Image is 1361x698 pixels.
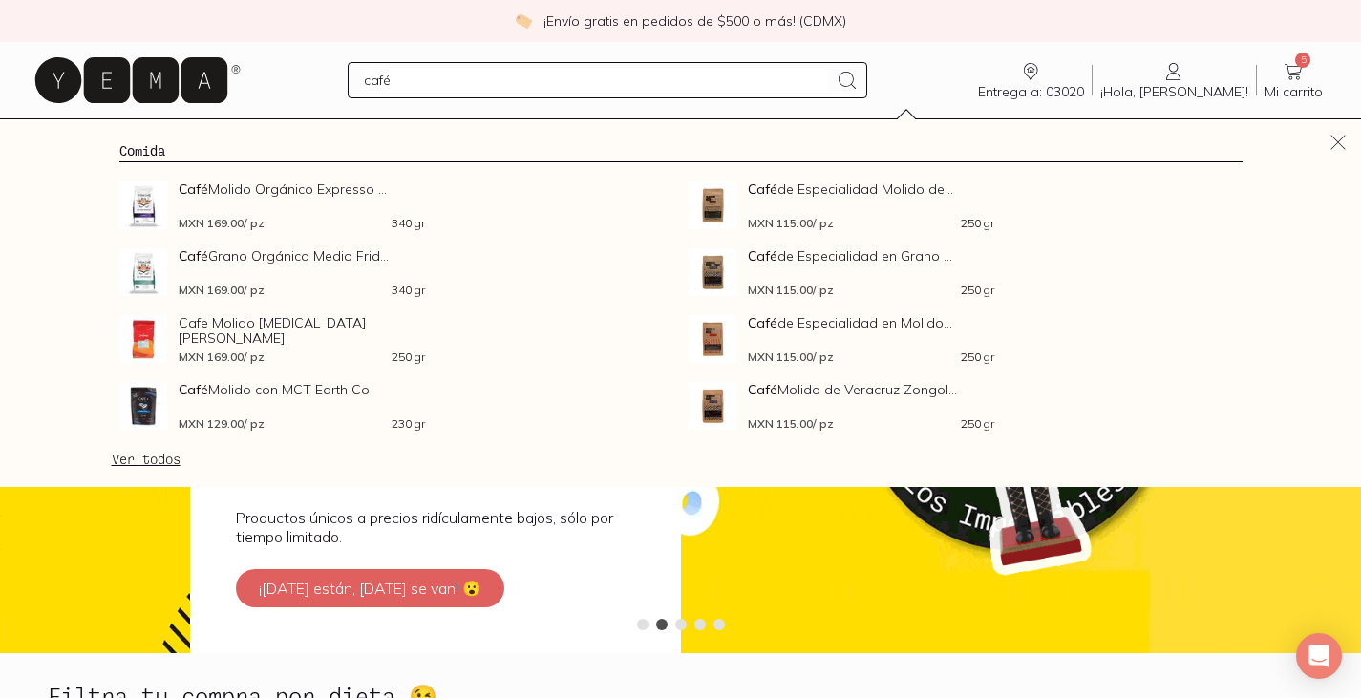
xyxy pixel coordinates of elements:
[689,181,1243,229] a: Café de Especialidad Molido de Chiapas La ConcordiaCaféde Especialidad Molido de...MXN 115.00/ pz...
[689,382,736,430] img: Café Molido de Veracruz Zongolica
[689,315,736,363] img: Café de Especialidad en Molido de Guerrero Montaña Alta
[119,315,673,363] a: Cafe Molido Colina Juan ValdezCafe Molido [MEDICAL_DATA][PERSON_NAME]MXN 169.00/ pz250 gr
[392,218,425,229] span: 340 gr
[112,451,181,468] a: Ver todos
[119,315,167,363] img: Cafe Molido Colina Juan Valdez
[748,180,777,198] strong: Café
[1100,83,1248,100] span: ¡Hola, [PERSON_NAME]!
[689,181,736,229] img: Café de Especialidad Molido de Chiapas La Concordia
[1093,60,1256,100] a: ¡Hola, [PERSON_NAME]!
[73,118,195,157] a: pasillo-todos-link
[236,508,635,546] p: Productos únicos a precios ridículamente bajos, sólo por tiempo limitado.
[644,118,795,157] a: Los estrenos ✨
[119,181,167,229] img: Café Molido Orgánico Expresso Frida
[179,351,265,363] span: MXN 169.00 / pz
[748,418,834,430] span: MXN 115.00 / pz
[1295,53,1310,68] span: 5
[119,181,673,229] a: Café Molido Orgánico Expresso FridaCaféMolido Orgánico Expresso ...MXN 169.00/ pz340 gr
[748,285,834,296] span: MXN 115.00 / pz
[392,285,425,296] span: 340 gr
[961,218,994,229] span: 250 gr
[236,569,504,607] button: ¡[DATE] están, [DATE] se van! 😮
[179,248,425,264] span: Grano Orgánico Medio Frid...
[179,247,208,264] strong: Café
[179,382,425,397] span: Molido con MCT Earth Co
[748,382,994,397] span: Molido de Veracruz Zongol...
[748,181,994,197] span: de Especialidad Molido de...
[748,315,994,330] span: de Especialidad en Molido...
[689,315,1243,363] a: Café de Especialidad en Molido de Guerrero Montaña AltaCaféde Especialidad en Molido...MXN 115.00...
[689,248,736,296] img: Café de Especialidad en Grano de Veracruz Zongolica
[978,83,1084,100] span: Entrega a: 03020
[748,351,834,363] span: MXN 115.00 / pz
[970,60,1092,100] a: Entrega a: 03020
[364,69,828,92] input: Busca los mejores productos
[748,218,834,229] span: MXN 115.00 / pz
[748,248,994,264] span: de Especialidad en Grano ...
[119,248,673,296] a: Café Grano Orgánico Medio FridaCaféGrano Orgánico Medio Frid...MXN 169.00/ pz340 gr
[961,351,994,363] span: 250 gr
[748,247,777,264] strong: Café
[1265,83,1323,100] span: Mi carrito
[961,418,994,430] span: 250 gr
[748,314,777,331] strong: Café
[179,418,265,430] span: MXN 129.00 / pz
[689,382,1243,430] a: Café Molido de Veracruz ZongolicaCaféMolido de Veracruz Zongol...MXN 115.00/ pz250 gr
[179,180,208,198] strong: Café
[543,11,846,31] p: ¡Envío gratis en pedidos de $500 o más! (CDMX)
[119,382,673,430] a: Café Molido con MCT Earth CoCaféMolido con MCT Earth CoMXN 129.00/ pz230 gr
[961,285,994,296] span: 250 gr
[515,12,532,30] img: check
[179,381,208,398] strong: Café
[179,315,425,346] span: Cafe Molido [MEDICAL_DATA][PERSON_NAME]
[1257,60,1330,100] a: 5Mi carrito
[119,382,167,430] img: Café Molido con MCT Earth Co
[179,218,265,229] span: MXN 169.00 / pz
[119,142,165,159] a: Comida
[190,405,681,653] a: ¡Los Imperdibles! 🙌Productos únicos a precios ridículamente bajos, sólo por tiempo limitado.¡[DAT...
[119,248,167,296] img: Café Grano Orgánico Medio Frida
[1296,633,1342,679] div: Open Intercom Messenger
[256,118,388,157] a: Sucursales 📍
[689,248,1243,296] a: Café de Especialidad en Grano de Veracruz ZongolicaCaféde Especialidad en Grano ...MXN 115.00/ pz...
[179,285,265,296] span: MXN 169.00 / pz
[748,381,777,398] strong: Café
[426,118,606,157] a: Los Imperdibles ⚡️
[179,181,425,197] span: Molido Orgánico Expresso ...
[392,418,425,430] span: 230 gr
[392,351,425,363] span: 250 gr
